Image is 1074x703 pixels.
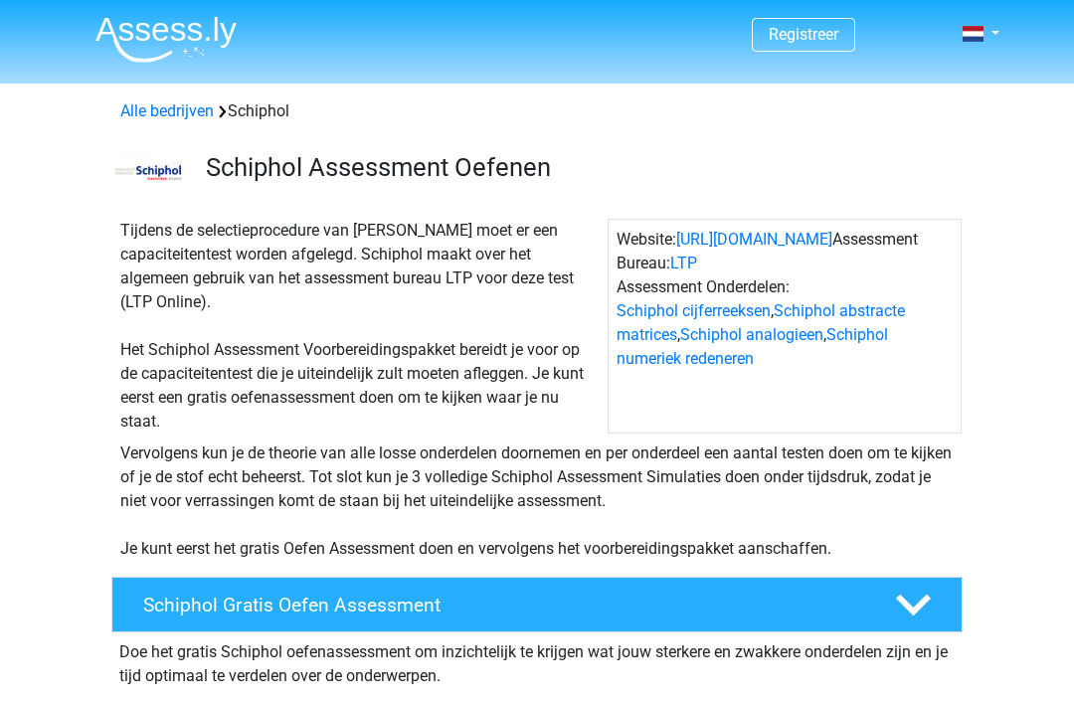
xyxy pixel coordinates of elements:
[120,101,214,120] a: Alle bedrijven
[143,594,863,616] h4: Schiphol Gratis Oefen Assessment
[95,16,237,63] img: Assessly
[112,441,962,561] div: Vervolgens kun je de theorie van alle losse onderdelen doornemen en per onderdeel een aantal test...
[112,99,962,123] div: Schiphol
[617,301,771,320] a: Schiphol cijferreeksen
[670,254,697,272] a: LTP
[112,219,608,434] div: Tijdens de selectieprocedure van [PERSON_NAME] moet er een capaciteitentest worden afgelegd. Schi...
[103,577,971,632] a: Schiphol Gratis Oefen Assessment
[608,219,962,434] div: Website: Assessment Bureau: Assessment Onderdelen: , , ,
[206,152,947,183] h3: Schiphol Assessment Oefenen
[769,25,838,44] a: Registreer
[676,230,832,249] a: [URL][DOMAIN_NAME]
[111,632,963,688] div: Doe het gratis Schiphol oefenassessment om inzichtelijk te krijgen wat jouw sterkere en zwakkere ...
[680,325,823,344] a: Schiphol analogieen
